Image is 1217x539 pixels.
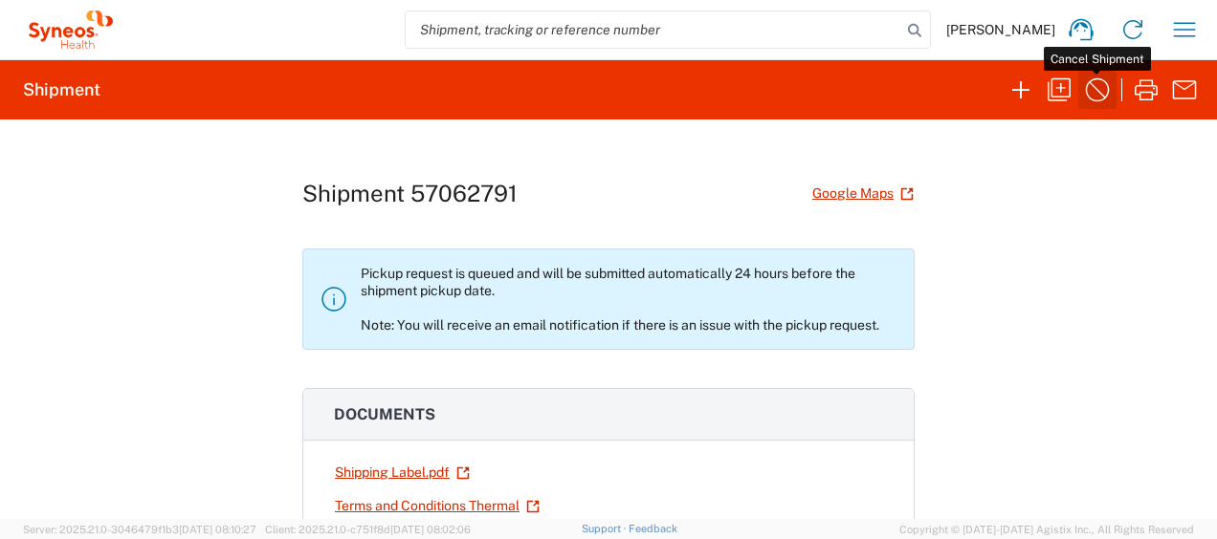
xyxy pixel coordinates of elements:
a: Shipping Label.pdf [334,456,471,489]
p: Pickup request is queued and will be submitted automatically 24 hours before the shipment pickup ... [361,265,898,334]
input: Shipment, tracking or reference number [406,11,901,48]
span: [DATE] 08:10:27 [179,524,256,535]
span: Server: 2025.21.0-3046479f1b3 [23,524,256,535]
a: Feedback [629,523,677,534]
h2: Shipment [23,78,100,101]
a: Terms and Conditions Thermal [334,489,541,523]
span: Documents [334,405,435,423]
h1: Shipment 57062791 [302,180,518,207]
a: Support [582,523,630,534]
span: Client: 2025.21.0-c751f8d [265,524,471,535]
span: [DATE] 08:02:06 [390,524,471,535]
a: Google Maps [811,177,915,210]
span: Copyright © [DATE]-[DATE] Agistix Inc., All Rights Reserved [899,521,1194,538]
span: [PERSON_NAME] [946,21,1055,38]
